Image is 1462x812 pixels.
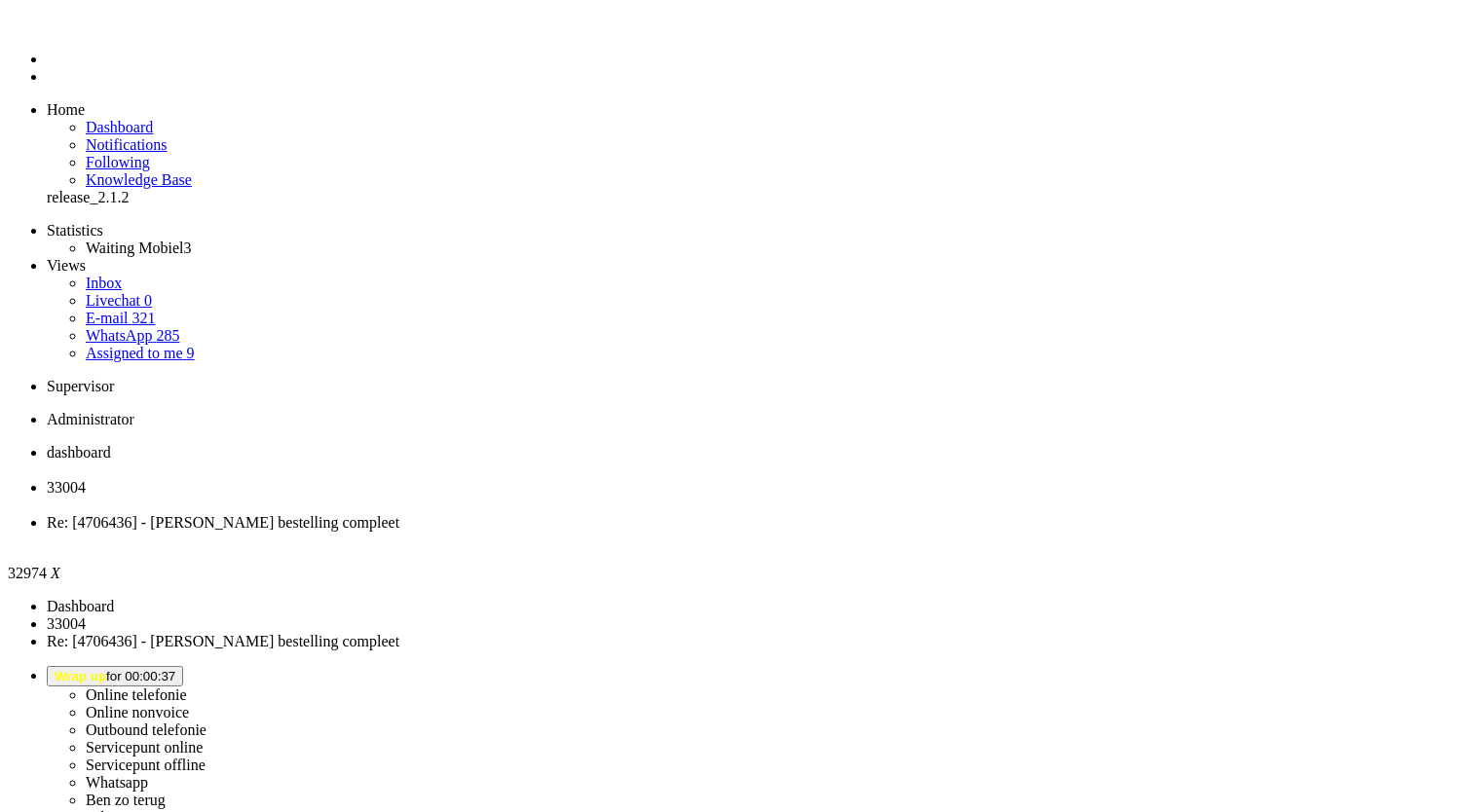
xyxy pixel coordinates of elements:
a: E-mail 321 [86,310,156,326]
label: Online telefonie [86,686,187,703]
a: Inbox [86,275,122,291]
button: Wrap upfor 00:00:37 [47,666,183,686]
a: Knowledge base [86,171,192,188]
label: Ben zo terug [86,792,166,808]
li: 32974 [47,514,1454,549]
li: Dashboard [47,598,1454,615]
span: Knowledge Base [86,171,192,188]
body: Rich Text Area. Press ALT-0 for help. [8,8,284,86]
label: Outbound telefonie [86,721,206,738]
label: Whatsapp [86,774,148,791]
span: for 00:00:37 [55,669,175,683]
a: Assigned to me 9 [86,345,195,361]
span: Wrap up [55,669,106,683]
li: Tickets menu [47,68,1454,86]
li: Administrator [47,411,1454,428]
div: Close tab [47,497,1454,514]
span: 9 [187,345,195,361]
a: Dashboard menu item [86,119,153,135]
span: 3 [183,240,191,256]
li: Supervisor [47,378,1454,395]
span: Re: [4706436] - [PERSON_NAME] bestelling compleet [47,514,399,531]
span: Livechat [86,292,140,309]
span: 32974 [8,565,47,581]
span: E-mail [86,310,129,326]
a: Following [86,154,150,170]
ul: dashboard menu items [8,101,1454,206]
span: 321 [132,310,156,326]
label: Servicepunt offline [86,757,206,773]
a: Waiting Mobiel [86,240,191,256]
li: Dashboard menu [47,51,1454,68]
li: 33004 [47,479,1454,514]
a: WhatsApp 285 [86,327,179,344]
div: Close tab [47,461,1454,479]
li: Dashboard [47,444,1454,479]
li: Re: [4706436] - [PERSON_NAME] bestelling compleet [47,633,1454,650]
label: Servicepunt online [86,739,203,756]
span: 33004 [47,479,86,496]
i: X [51,565,60,581]
li: Home menu item [47,101,1454,119]
a: Livechat 0 [86,292,152,309]
a: Notifications menu item [86,136,168,153]
div: Close tab [47,532,1454,549]
a: Omnidesk [47,16,81,32]
span: release_2.1.2 [47,189,129,205]
span: 0 [144,292,152,309]
label: Online nonvoice [86,704,189,720]
span: Assigned to me [86,345,183,361]
li: Views [47,257,1454,275]
span: WhatsApp [86,327,152,344]
li: Statistics [47,222,1454,240]
span: Dashboard [86,119,153,135]
span: 285 [156,327,179,344]
span: dashboard [47,444,111,461]
ul: Menu [8,16,1454,86]
span: Notifications [86,136,168,153]
li: 33004 [47,615,1454,633]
